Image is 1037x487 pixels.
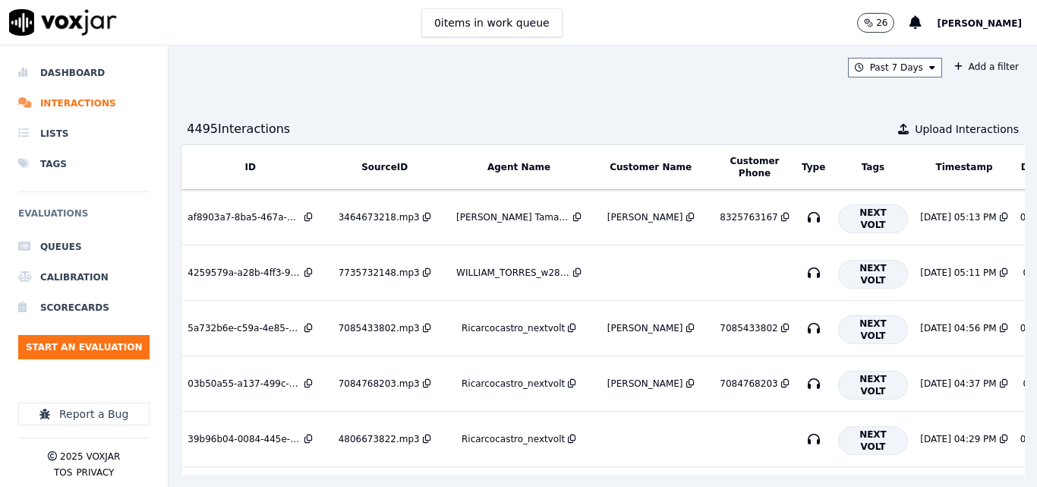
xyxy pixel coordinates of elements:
[720,155,789,179] button: Customer Phone
[76,466,114,479] button: Privacy
[339,267,420,279] div: 7735732148.mp3
[838,260,909,289] span: NEXT VOLT
[838,204,909,233] span: NEXT VOLT
[462,433,565,445] div: Ricarcocastro_nextvolt
[487,161,550,173] button: Agent Name
[18,58,150,88] a: Dashboard
[18,403,150,425] button: Report a Bug
[18,149,150,179] a: Tags
[838,371,909,400] span: NEXT VOLT
[920,322,996,334] div: [DATE] 04:56 PM
[898,122,1019,137] button: Upload Interactions
[607,211,683,223] div: [PERSON_NAME]
[18,119,150,149] a: Lists
[462,322,565,334] div: Ricarcocastro_nextvolt
[838,426,909,455] span: NEXT VOLT
[60,451,120,463] p: 2025 Voxjar
[920,211,996,223] div: [DATE] 05:13 PM
[857,13,909,33] button: 26
[920,433,996,445] div: [DATE] 04:29 PM
[935,161,992,173] button: Timestamp
[920,267,996,279] div: [DATE] 05:11 PM
[948,58,1025,76] button: Add a filter
[456,211,570,223] div: [PERSON_NAME] Tamayo_c20987_NEXTVOLT
[339,433,420,445] div: 4806673822.mp3
[607,378,683,390] div: [PERSON_NAME]
[18,262,150,293] a: Calibration
[188,267,301,279] div: 4259579a-a28b-4ff3-949a-aca154bf9414
[245,161,256,173] button: ID
[920,378,996,390] div: [DATE] 04:37 PM
[421,8,563,37] button: 0items in work queue
[838,315,909,344] span: NEXT VOLT
[18,335,150,359] button: Start an Evaluation
[610,161,692,173] button: Customer Name
[937,18,1022,29] span: [PERSON_NAME]
[339,211,420,223] div: 3464673218.mp3
[188,433,301,445] div: 39b96b04-0084-445e-bebc-c687f0ca97b9
[188,211,301,223] div: af8903a7-8ba5-467a-9ccd-588ccc09d0df
[720,378,777,390] div: 7084768203
[18,204,150,232] h6: Evaluations
[848,58,942,77] button: Past 7 Days
[54,466,72,479] button: TOS
[462,378,565,390] div: Ricarcocastro_nextvolt
[339,322,420,334] div: 7085433802.mp3
[802,161,825,173] button: Type
[187,120,290,138] div: 4495 Interaction s
[18,293,150,323] a: Scorecards
[9,9,117,36] img: voxjar logo
[862,161,884,173] button: Tags
[361,161,408,173] button: SourceID
[937,14,1037,32] button: [PERSON_NAME]
[876,17,887,29] p: 26
[915,122,1019,137] span: Upload Interactions
[607,322,683,334] div: [PERSON_NAME]
[857,13,894,33] button: 26
[18,232,150,262] a: Queues
[188,322,301,334] div: 5a732b6e-c59a-4e85-ac21-b58547721a83
[188,378,301,390] div: 03b50a55-a137-499c-94ff-b47611f6ab94
[720,322,777,334] div: 7085433802
[339,378,420,390] div: 7084768203.mp3
[720,211,777,223] div: 8325763167
[456,267,570,279] div: WILLIAM_TORRES_w28495_NEXT_VOLT
[18,88,150,119] a: Interactions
